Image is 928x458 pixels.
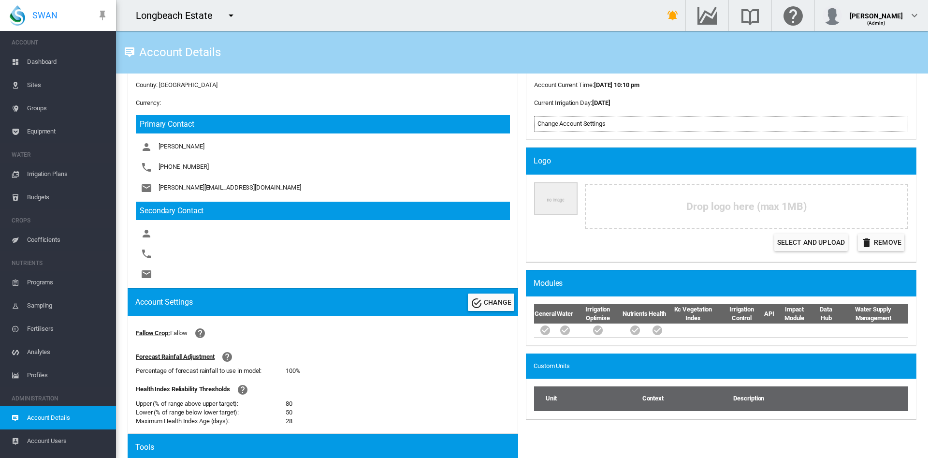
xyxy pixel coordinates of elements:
[534,99,591,106] span: Current Irrigation Day
[136,353,215,361] div: Forecast Rainfall Adjustment
[286,367,301,375] div: 100%
[12,35,108,50] span: ACCOUNT
[136,417,286,426] div: Maximum Health Index Age (days):
[27,228,108,251] span: Coefficients
[27,364,108,387] span: Profiles
[233,380,252,399] button: icon-help-circle
[652,325,663,336] md-icon: icon-checkbox-marked-circle
[850,7,903,17] div: [PERSON_NAME]
[159,163,209,171] span: [PHONE_NUMBER]
[141,162,152,173] md-icon: icon-phone
[136,99,510,107] div: Currency:
[534,386,642,411] th: Unit
[719,304,764,324] th: Irrigation Control
[27,163,108,186] span: Irrigation Plans
[592,99,610,106] b: [DATE]
[537,119,905,128] div: Change Account Settings
[136,81,510,89] div: Country: [GEOGRAPHIC_DATA]
[136,385,230,394] div: Health Index Reliability Thresholds
[667,10,679,21] md-icon: icon-bell-ring
[159,143,204,150] span: [PERSON_NAME]
[534,81,593,89] span: Account Current Time
[648,304,667,324] th: Health
[534,81,667,89] div: :
[32,9,58,21] span: SWAN
[27,97,108,120] span: Groups
[136,202,510,220] h3: Secondary Contact
[534,278,916,289] div: Modules
[12,147,108,163] span: WATER
[286,408,292,417] div: 50
[534,304,556,324] th: General
[484,298,511,306] span: CHANGE
[27,74,108,97] span: Sites
[141,141,152,153] md-icon: icon-account
[27,50,108,74] span: Dashboard
[159,184,301,191] span: [PERSON_NAME][EMAIL_ADDRESS][DOMAIN_NAME]
[782,10,805,21] md-icon: Click here for help
[468,294,514,311] button: Change Account Settings
[136,329,170,338] div: Fallow Crop:
[194,327,206,339] md-icon: icon-help-circle
[559,325,571,336] md-icon: icon-checkbox-marked-circle
[124,46,135,58] md-icon: icon-tooltip-text
[12,391,108,406] span: ADMINISTRATION
[141,248,152,260] md-icon: icon-phone
[170,329,188,338] div: Fallow
[141,268,152,280] md-icon: icon-email
[534,156,916,166] div: Logo
[27,294,108,317] span: Sampling
[775,304,814,324] th: Impact Module
[663,6,682,25] button: icon-bell-ring
[764,304,775,324] th: API
[814,304,838,324] th: Data Hub
[874,238,901,246] span: Remove
[135,442,518,453] div: Tools
[27,271,108,294] span: Programs
[221,6,241,25] button: icon-menu-down
[774,234,848,251] label: Select and Upload
[534,99,667,107] div: :
[27,120,108,143] span: Equipment
[136,115,510,133] h3: Primary Contact
[534,362,570,370] span: Custom Units
[10,5,25,26] img: SWAN-Landscape-Logo-Colour-drop.png
[135,297,192,308] div: Account Settings
[27,186,108,209] span: Budgets
[12,255,108,271] span: NUTRIENTS
[471,297,482,309] md-icon: icon-check-circle
[27,429,108,453] span: Account Users
[221,351,233,363] md-icon: icon-help-circle
[585,184,908,229] div: Drop logo here (max 1MB)
[733,386,908,411] th: Description
[667,304,719,324] th: Kc Vegetation Index
[838,304,908,324] th: Water Supply Management
[556,304,574,324] th: Water
[858,234,904,251] button: icon-delete Remove
[861,237,872,249] md-icon: icon-delete
[225,10,237,21] md-icon: icon-menu-down
[909,10,920,21] md-icon: icon-chevron-down
[190,324,210,343] button: icon-help-circle
[237,384,248,396] md-icon: icon-help-circle
[592,325,604,336] md-icon: icon-checkbox-marked-circle
[141,182,152,194] md-icon: icon-email
[136,367,286,375] div: Percentage of forecast rainfall to use in model:
[574,304,622,324] th: Irrigation Optimise
[534,182,578,216] img: Company Logo
[27,340,108,364] span: Analytes
[823,6,842,25] img: profile.jpg
[739,10,762,21] md-icon: Search the knowledge base
[622,304,648,324] th: Nutrients
[27,317,108,340] span: Fertilisers
[286,399,292,408] div: 80
[136,408,286,417] div: Lower (% of range below lower target):
[136,9,221,22] div: Longbeach Estate
[217,347,237,367] button: icon-help-circle
[136,399,286,408] div: Upper (% of range above upper target):
[594,81,639,89] b: [DATE] 10:10 pm
[629,325,641,336] md-icon: icon-checkbox-marked-circle
[135,49,221,56] div: Account Details
[867,20,886,26] span: (Admin)
[539,325,551,336] md-icon: icon-checkbox-marked-circle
